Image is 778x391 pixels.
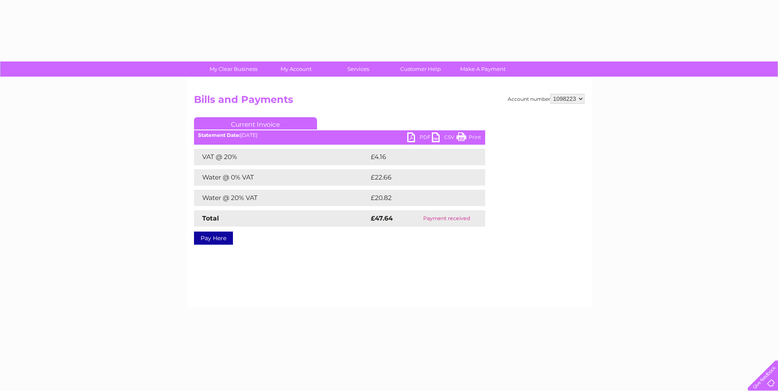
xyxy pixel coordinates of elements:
[194,190,369,206] td: Water @ 20% VAT
[408,210,485,227] td: Payment received
[369,149,465,165] td: £4.16
[449,61,517,77] a: Make A Payment
[194,169,369,186] td: Water @ 0% VAT
[262,61,330,77] a: My Account
[324,61,392,77] a: Services
[194,132,485,138] div: [DATE]
[202,214,219,222] strong: Total
[456,132,481,144] a: Print
[194,232,233,245] a: Pay Here
[369,169,469,186] td: £22.66
[198,132,240,138] b: Statement Date:
[200,61,267,77] a: My Clear Business
[432,132,456,144] a: CSV
[369,190,469,206] td: £20.82
[194,117,317,130] a: Current Invoice
[508,94,584,104] div: Account number
[407,132,432,144] a: PDF
[194,94,584,109] h2: Bills and Payments
[371,214,393,222] strong: £47.64
[387,61,454,77] a: Customer Help
[194,149,369,165] td: VAT @ 20%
